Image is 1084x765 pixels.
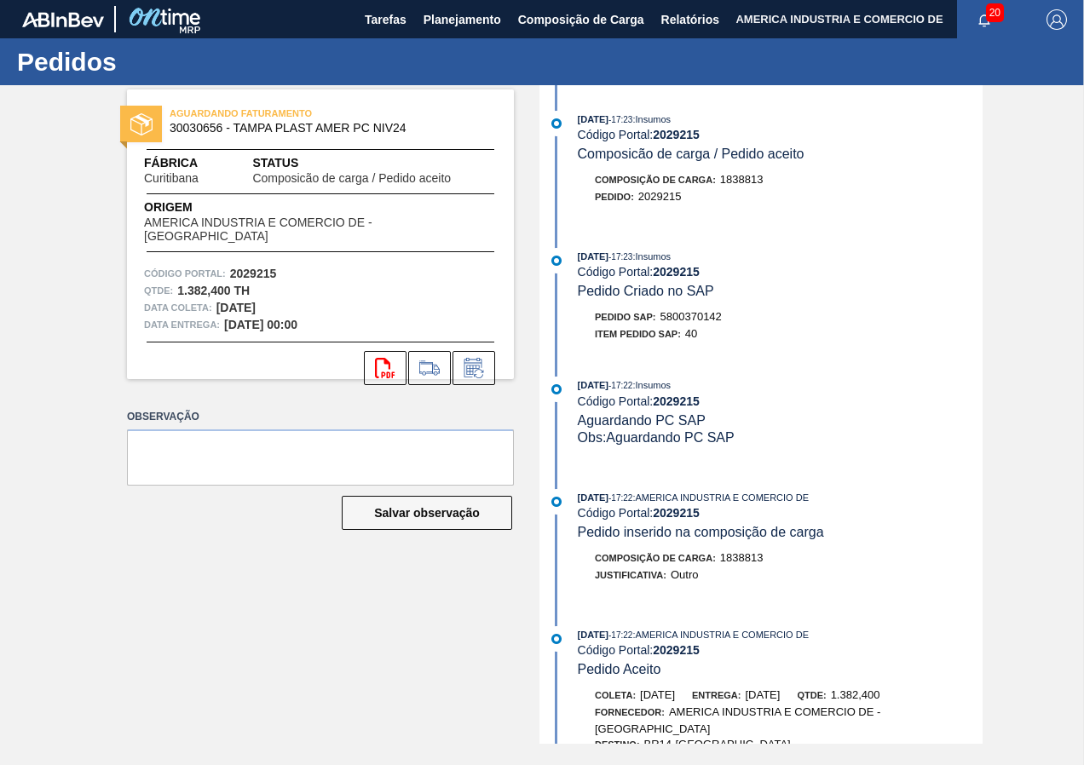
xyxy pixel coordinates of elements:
[551,634,562,644] img: atual
[144,316,220,333] span: Data entrega:
[170,122,479,135] span: 30030656 - TAMPA PLAST AMER PC NIV24
[595,192,634,202] span: Pedido :
[957,8,1012,32] button: Notificações
[551,497,562,507] img: atual
[130,113,153,135] img: status
[578,506,983,520] div: Código Portal:
[653,506,700,520] strong: 2029215
[578,394,983,408] div: Código Portal:
[797,690,826,700] span: Qtde:
[660,310,722,323] span: 5800370142
[632,251,671,262] span: : Insumos
[177,284,250,297] strong: 1.382,400 TH
[608,252,632,262] span: - 17:23
[653,643,700,657] strong: 2029215
[653,128,700,141] strong: 2029215
[608,381,632,390] span: - 17:22
[640,688,675,701] span: [DATE]
[1047,9,1067,30] img: Logout
[578,380,608,390] span: [DATE]
[595,175,716,185] span: Composição de Carga :
[170,105,408,122] span: AGUARDANDO FATURAMENTO
[720,551,764,564] span: 1838813
[595,312,656,322] span: Pedido SAP:
[578,284,714,298] span: Pedido Criado no SAP
[578,630,608,640] span: [DATE]
[578,128,983,141] div: Código Portal:
[595,690,636,700] span: Coleta:
[144,154,252,172] span: Fábrica
[144,172,199,185] span: Curitibana
[518,9,644,30] span: Composição de Carga
[608,115,632,124] span: - 17:23
[127,405,514,429] label: Observação
[578,147,804,161] span: Composicão de carga / Pedido aceito
[408,351,451,385] div: Ir para Composição de Carga
[578,643,983,657] div: Código Portal:
[144,198,497,216] span: Origem
[144,282,173,299] span: Qtde :
[365,9,406,30] span: Tarefas
[608,630,632,640] span: - 17:22
[595,329,681,339] span: Item pedido SAP:
[595,570,666,580] span: Justificativa:
[578,662,661,676] span: Pedido Aceito
[831,688,880,701] span: 1.382,400
[595,553,716,563] span: Composição de Carga :
[22,12,104,27] img: TNhmsLtSVTkK8tSr43FrP2fwEKptu5GPRR3wAAAABJRU5ErkJggg==
[216,301,256,314] strong: [DATE]
[144,216,497,243] span: AMERICA INDUSTRIA E COMERCIO DE - [GEOGRAPHIC_DATA]
[144,265,226,282] span: Código Portal:
[224,318,297,331] strong: [DATE] 00:00
[578,251,608,262] span: [DATE]
[551,256,562,266] img: atual
[685,327,697,340] span: 40
[661,9,719,30] span: Relatórios
[578,525,824,539] span: Pedido inserido na composição de carga
[720,173,764,186] span: 1838813
[578,413,706,428] span: Aguardando PC SAP
[578,492,608,503] span: [DATE]
[230,267,277,280] strong: 2029215
[144,299,212,316] span: Data coleta:
[653,394,700,408] strong: 2029215
[632,114,671,124] span: : Insumos
[252,154,497,172] span: Status
[252,172,451,185] span: Composicão de carga / Pedido aceito
[595,705,880,735] span: AMERICA INDUSTRIA E COMERCIO DE - [GEOGRAPHIC_DATA]
[632,630,809,640] span: : AMERICA INDUSTRIA E COMERCIO DE
[644,738,791,751] span: BR14-[GEOGRAPHIC_DATA]
[578,114,608,124] span: [DATE]
[342,496,512,530] button: Salvar observação
[17,52,320,72] h1: Pedidos
[595,739,640,750] span: Destino:
[424,9,501,30] span: Planejamento
[638,190,682,203] span: 2029215
[632,492,809,503] span: : AMERICA INDUSTRIA E COMERCIO DE
[653,265,700,279] strong: 2029215
[632,380,671,390] span: : Insumos
[692,690,741,700] span: Entrega:
[608,493,632,503] span: - 17:22
[551,384,562,394] img: atual
[453,351,495,385] div: Informar alteração no pedido
[364,351,406,385] div: Abrir arquivo PDF
[578,265,983,279] div: Código Portal:
[671,568,699,581] span: Outro
[986,3,1004,22] span: 20
[551,118,562,129] img: atual
[745,688,780,701] span: [DATE]
[595,707,665,717] span: Fornecedor:
[578,430,735,445] span: Obs: Aguardando PC SAP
